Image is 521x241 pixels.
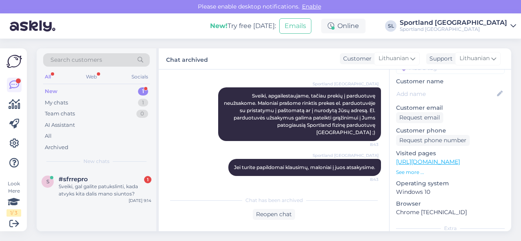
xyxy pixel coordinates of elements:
[385,20,396,32] div: SL
[396,77,505,86] p: Customer name
[313,81,379,87] span: Sportland [GEOGRAPHIC_DATA]
[396,135,470,146] div: Request phone number
[396,89,495,98] input: Add name
[129,198,151,204] div: [DATE] 9:14
[396,208,505,217] p: Chrome [TECHNICAL_ID]
[136,110,148,118] div: 0
[84,72,99,82] div: Web
[400,20,516,33] a: Sportland [GEOGRAPHIC_DATA]Sportland [GEOGRAPHIC_DATA]
[348,176,379,182] span: 8:43
[45,121,75,129] div: AI Assistant
[144,176,151,183] div: 1
[45,87,57,96] div: New
[210,22,228,30] b: New!
[50,56,102,64] span: Search customers
[45,110,75,118] div: Team chats
[313,152,379,158] span: Sportland [GEOGRAPHIC_DATA]
[7,55,22,68] img: Askly Logo
[340,54,372,63] div: Customer
[138,99,148,107] div: 1
[396,158,460,165] a: [URL][DOMAIN_NAME]
[400,20,507,26] div: Sportland [GEOGRAPHIC_DATA]
[46,178,49,185] span: s
[400,26,507,33] div: Sportland [GEOGRAPHIC_DATA]
[396,104,505,112] p: Customer email
[138,87,148,96] div: 1
[166,53,208,64] label: Chat archived
[396,126,505,135] p: Customer phone
[321,19,366,33] div: Online
[379,54,409,63] span: Lithuanian
[279,18,311,34] button: Emails
[253,209,295,220] div: Reopen chat
[396,200,505,208] p: Browser
[45,99,68,107] div: My chats
[234,164,375,170] span: Jei turite papildomai klausimų, maloniai į juos atsakysime.
[45,143,68,152] div: Archived
[396,112,443,123] div: Request email
[396,149,505,158] p: Visited pages
[396,188,505,196] p: Windows 10
[130,72,150,82] div: Socials
[43,72,53,82] div: All
[396,225,505,232] div: Extra
[426,54,453,63] div: Support
[7,209,21,217] div: 1 / 3
[83,158,109,165] span: New chats
[59,176,88,183] span: #sfrrepro
[59,183,151,198] div: Sveiki, gal galite patukslinti, kada atvyks kita dalis mano siuntos?
[300,3,324,10] span: Enable
[7,180,21,217] div: Look Here
[210,21,276,31] div: Try free [DATE]:
[245,197,303,204] span: Chat has been archived
[348,141,379,148] span: 8:43
[45,132,52,140] div: All
[460,54,490,63] span: Lithuanian
[396,179,505,188] p: Operating system
[396,169,505,176] p: See more ...
[224,93,377,135] span: Sveiki, apgailestaujame, tačiau prekių į parduotuvę neužsakome. Maloniai prašome rinktis prekes e...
